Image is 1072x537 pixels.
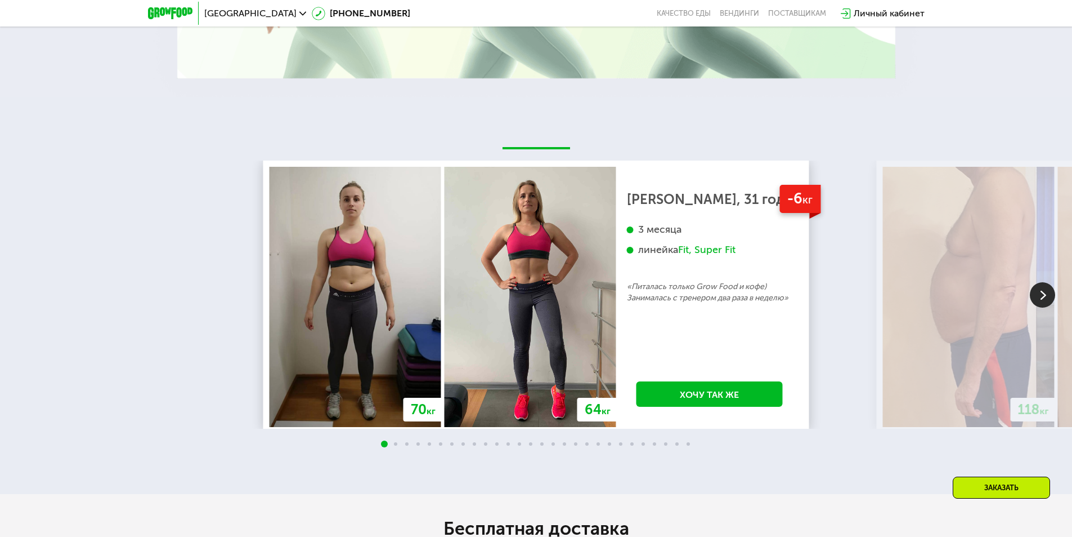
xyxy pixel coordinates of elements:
a: Вендинги [720,9,759,18]
div: линейка [627,243,792,256]
div: 64 [577,398,618,421]
div: Заказать [953,477,1050,499]
div: Fit, Super Fit [678,243,735,256]
div: 70 [403,398,443,421]
a: [PHONE_NUMBER] [312,7,410,20]
div: [PERSON_NAME], 31 год [627,194,792,205]
span: кг [602,406,611,416]
div: 3 месяца [627,223,792,236]
img: Slide right [1030,282,1055,308]
span: [GEOGRAPHIC_DATA] [204,9,297,18]
a: Качество еды [657,9,711,18]
a: Хочу так же [636,381,783,407]
div: 118 [1011,398,1056,421]
p: «Питалась только Grow Food и кофе) Занималась с тренером два раза в неделю» [627,281,792,304]
span: кг [427,406,436,416]
div: Личный кабинет [854,7,925,20]
div: -6 [779,185,820,214]
span: кг [1040,406,1049,416]
div: поставщикам [768,9,826,18]
span: кг [802,193,813,206]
